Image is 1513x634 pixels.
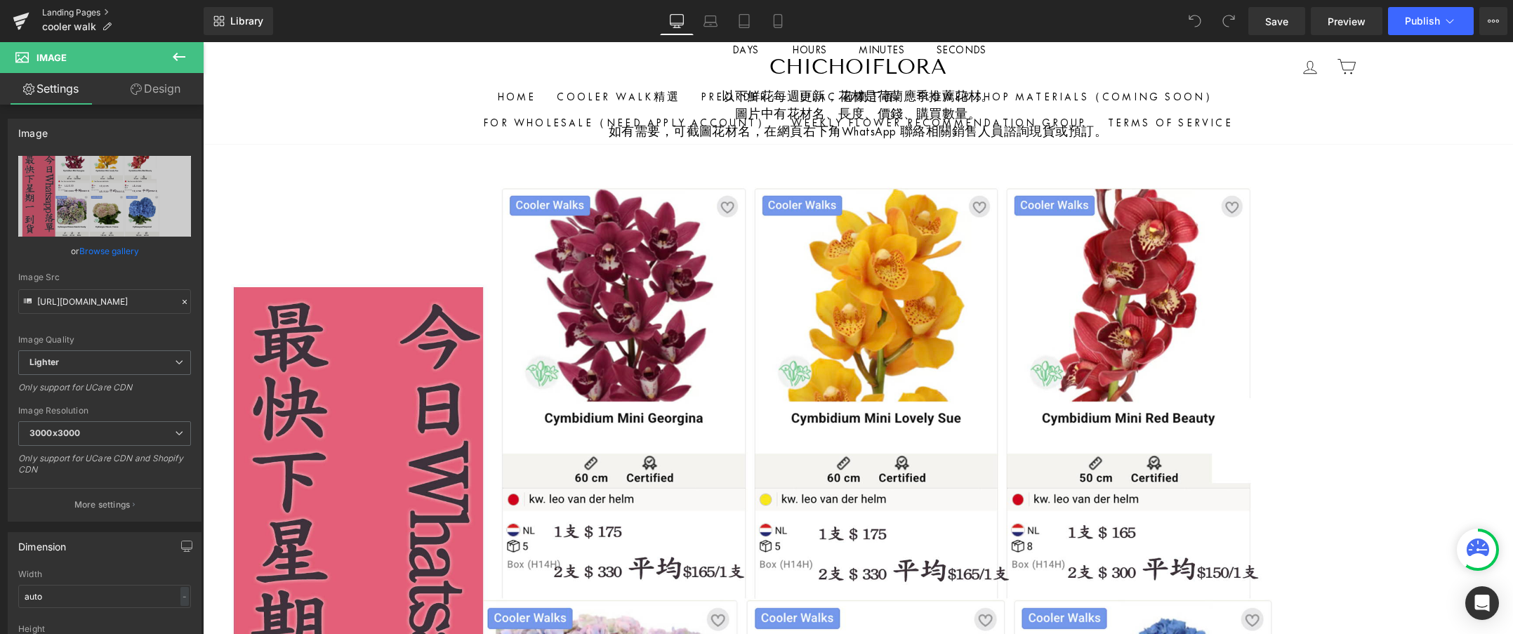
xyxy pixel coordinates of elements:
span: Seconds [734,3,784,14]
div: Height [18,624,191,634]
a: Tablet [727,7,761,35]
div: Width [18,569,191,579]
div: Only support for UCare CDN [18,382,191,402]
div: Dimension [18,533,67,553]
button: More [1479,7,1507,35]
span: Save [1265,14,1288,29]
a: Mobile [761,7,795,35]
a: Landing Pages [42,7,204,18]
div: Image [18,119,48,139]
span: Minutes [656,3,701,14]
p: More settings [74,498,131,511]
div: Open Intercom Messenger [1465,586,1499,620]
span: Hours [590,3,623,14]
div: Image Quality [18,335,191,345]
button: Redo [1215,7,1243,35]
a: New Library [204,7,273,35]
button: More settings [8,488,201,521]
a: Laptop [694,7,727,35]
button: Publish [1388,7,1474,35]
span: Library [230,15,263,27]
span: Publish [1405,15,1440,27]
a: Desktop [660,7,694,35]
b: Lighter [29,357,59,367]
div: - [180,587,189,606]
div: Only support for UCare CDN and Shopify CDN [18,453,191,484]
b: 3000x3000 [29,428,80,438]
span: Image [37,52,67,63]
a: Preview [1311,7,1382,35]
a: Design [105,73,206,105]
div: Image Src [18,272,191,282]
button: Undo [1181,7,1209,35]
span: Days [527,3,558,14]
input: Link [18,289,191,314]
div: or [18,244,191,258]
a: Browse gallery [79,239,139,263]
span: cooler walk [42,21,96,32]
div: Image Resolution [18,406,191,416]
span: Preview [1328,14,1366,29]
input: auto [18,585,191,608]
